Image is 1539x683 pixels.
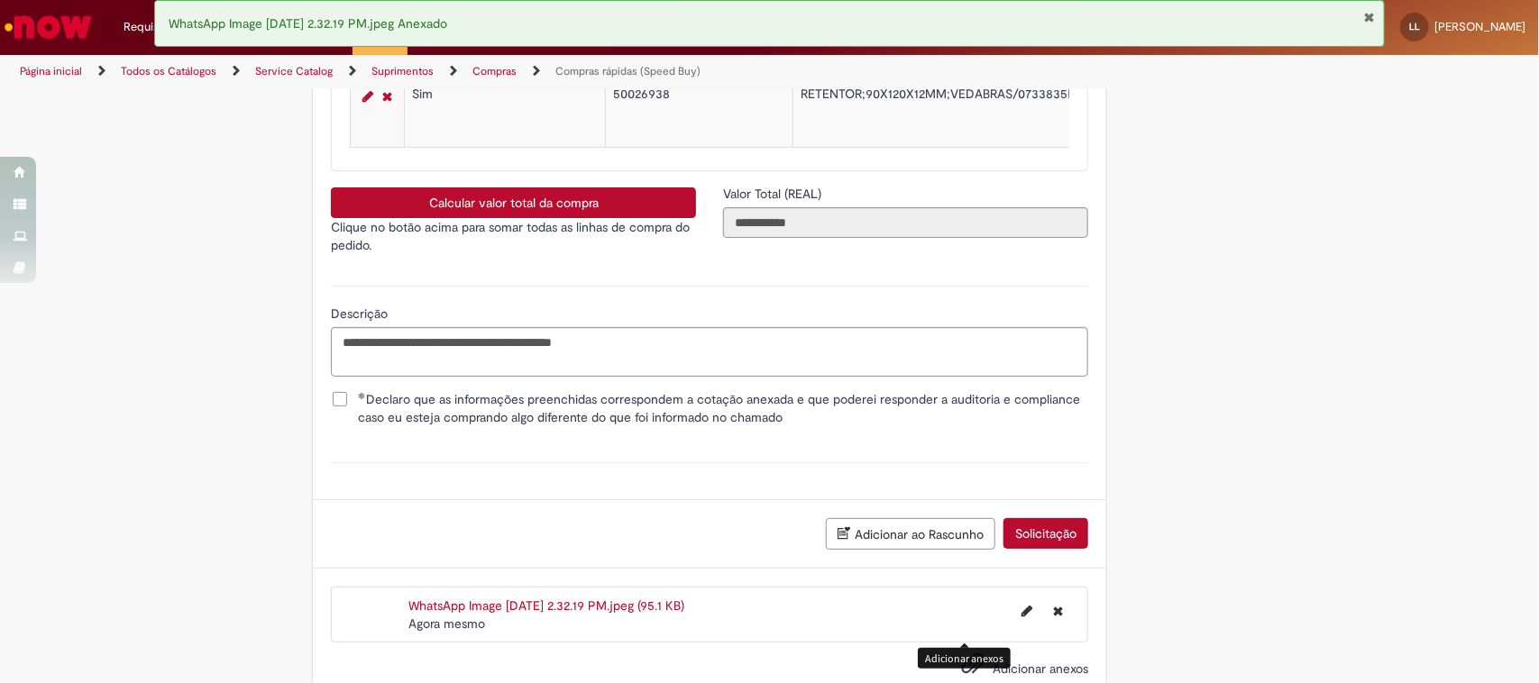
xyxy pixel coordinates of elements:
td: RETENTOR;90X120X12MM;VEDABRAS/0733835BN [793,78,1092,148]
span: LL [1409,21,1420,32]
button: Fechar Notificação [1363,10,1375,24]
button: Excluir WhatsApp Image 2025-08-29 at 2.32.19 PM.jpeg [1042,596,1074,625]
p: Clique no botão acima para somar todas as linhas de compra do pedido. [331,218,696,254]
span: Descrição [331,305,391,322]
button: Editar nome de arquivo WhatsApp Image 2025-08-29 at 2.32.19 PM.jpeg [1011,596,1043,625]
a: Página inicial [20,64,82,78]
span: Requisições [124,18,187,36]
a: Remover linha 5 [378,86,397,107]
input: Valor Total (REAL) [723,207,1088,238]
span: Somente leitura - Valor Total (REAL) [723,186,825,202]
button: Solicitação [1003,518,1088,549]
button: Calcular valor total da compra [331,187,696,218]
span: Obrigatório Preenchido [358,392,366,399]
textarea: Descrição [331,327,1088,377]
a: Compras [472,64,517,78]
td: Sim [405,78,606,148]
span: Adicionar anexos [993,660,1088,677]
span: Declaro que as informações preenchidas correspondem a cotação anexada e que poderei responder a a... [358,390,1088,426]
td: 50026938 [606,78,793,148]
a: Todos os Catálogos [121,64,216,78]
a: Suprimentos [371,64,434,78]
a: Service Catalog [255,64,333,78]
span: [PERSON_NAME] [1434,19,1525,34]
label: Somente leitura - Valor Total (REAL) [723,185,825,203]
time: 29/08/2025 14:54:19 [408,615,485,632]
div: Adicionar anexos [918,648,1011,669]
span: Agora mesmo [408,615,485,632]
a: Editar Linha 5 [358,86,378,107]
img: ServiceNow [2,9,95,45]
a: WhatsApp Image [DATE] 2.32.19 PM.jpeg (95.1 KB) [408,597,684,614]
span: WhatsApp Image [DATE] 2.32.19 PM.jpeg Anexado [169,15,447,32]
button: Adicionar ao Rascunho [826,518,995,550]
ul: Trilhas de página [14,55,1012,88]
a: Compras rápidas (Speed Buy) [555,64,701,78]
